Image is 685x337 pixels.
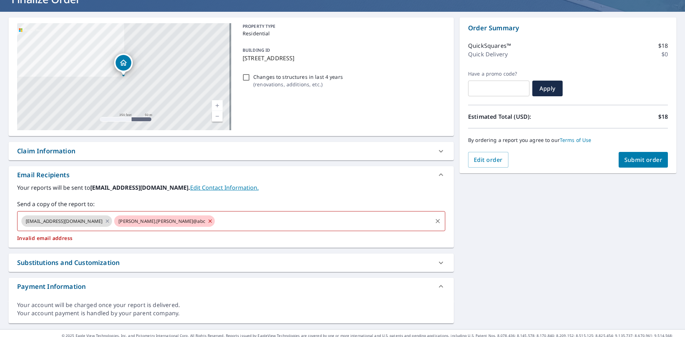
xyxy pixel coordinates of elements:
p: ( renovations, additions, etc. ) [253,81,343,88]
b: [EMAIL_ADDRESS][DOMAIN_NAME]. [90,184,190,192]
p: Order Summary [468,23,668,33]
div: [EMAIL_ADDRESS][DOMAIN_NAME] [21,215,112,227]
p: Estimated Total (USD): [468,112,568,121]
div: Payment Information [17,282,86,291]
div: Email Recipients [9,166,454,183]
label: Have a promo code? [468,71,529,77]
p: Invalid email address [17,235,445,241]
a: Current Level 17, Zoom In [212,100,223,111]
p: QuickSquares™ [468,41,511,50]
a: Terms of Use [560,137,592,143]
div: Claim Information [17,146,75,156]
p: By ordering a report you agree to our [468,137,668,143]
p: $0 [661,50,668,58]
div: [PERSON_NAME].[PERSON_NAME]@abc [114,215,215,227]
div: Email Recipients [17,170,70,180]
a: Current Level 17, Zoom Out [212,111,223,122]
div: Substitutions and Customization [17,258,120,267]
div: Substitutions and Customization [9,254,454,272]
div: Claim Information [9,142,454,160]
button: Submit order [619,152,668,168]
span: Submit order [624,156,663,164]
div: Your account will be charged once your report is delivered. [17,301,445,309]
p: Quick Delivery [468,50,508,58]
a: EditContactInfo [190,184,259,192]
button: Apply [532,81,563,96]
span: Apply [538,85,557,92]
p: BUILDING ID [243,47,270,53]
button: Edit order [468,152,508,168]
div: Dropped pin, building 1, Residential property, 32 Olympic Ct East Walpole, MA 02032 [114,53,133,76]
p: Changes to structures in last 4 years [253,73,343,81]
p: [STREET_ADDRESS] [243,54,442,62]
p: $18 [658,112,668,121]
label: Your reports will be sent to [17,183,445,192]
p: Residential [243,30,442,37]
p: $18 [658,41,668,50]
p: PROPERTY TYPE [243,23,442,30]
div: Payment Information [9,278,454,295]
label: Send a copy of the report to: [17,200,445,208]
div: Your account payment is handled by your parent company. [17,309,445,317]
span: Edit order [474,156,503,164]
span: [EMAIL_ADDRESS][DOMAIN_NAME] [21,218,107,225]
button: Clear [433,216,443,226]
span: [PERSON_NAME].[PERSON_NAME]@abc [114,218,209,225]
